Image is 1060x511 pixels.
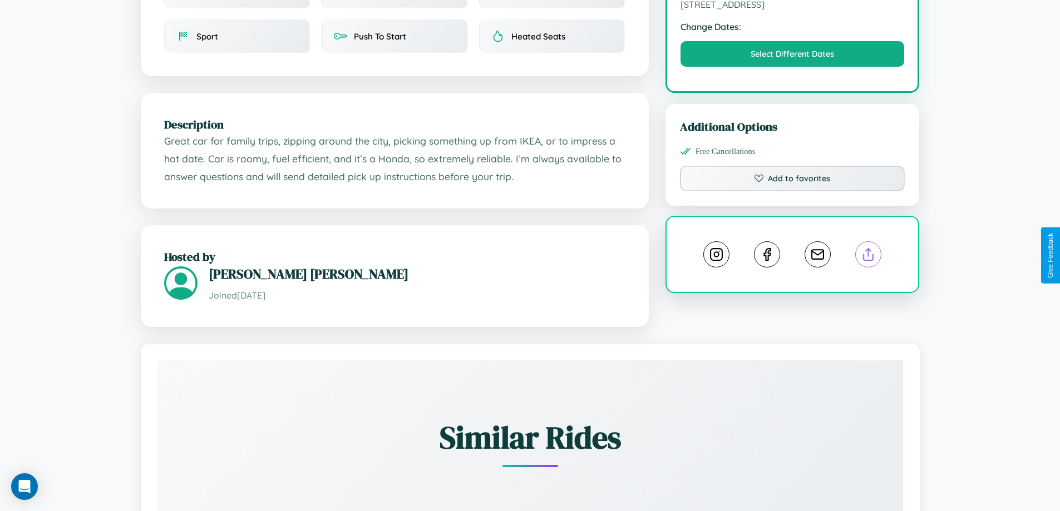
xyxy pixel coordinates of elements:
[164,249,625,265] h2: Hosted by
[209,287,625,304] p: Joined [DATE]
[196,31,218,42] span: Sport
[354,31,406,42] span: Push To Start
[511,31,565,42] span: Heated Seats
[209,265,625,283] h3: [PERSON_NAME] [PERSON_NAME]
[680,118,905,135] h3: Additional Options
[1047,233,1054,278] div: Give Feedback
[164,116,625,132] h2: Description
[681,21,905,32] strong: Change Dates:
[696,147,756,156] span: Free Cancellations
[11,473,38,500] div: Open Intercom Messenger
[681,41,905,67] button: Select Different Dates
[196,416,864,459] h2: Similar Rides
[164,132,625,185] p: Great car for family trips, zipping around the city, picking something up from IKEA, or to impres...
[680,166,905,191] button: Add to favorites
